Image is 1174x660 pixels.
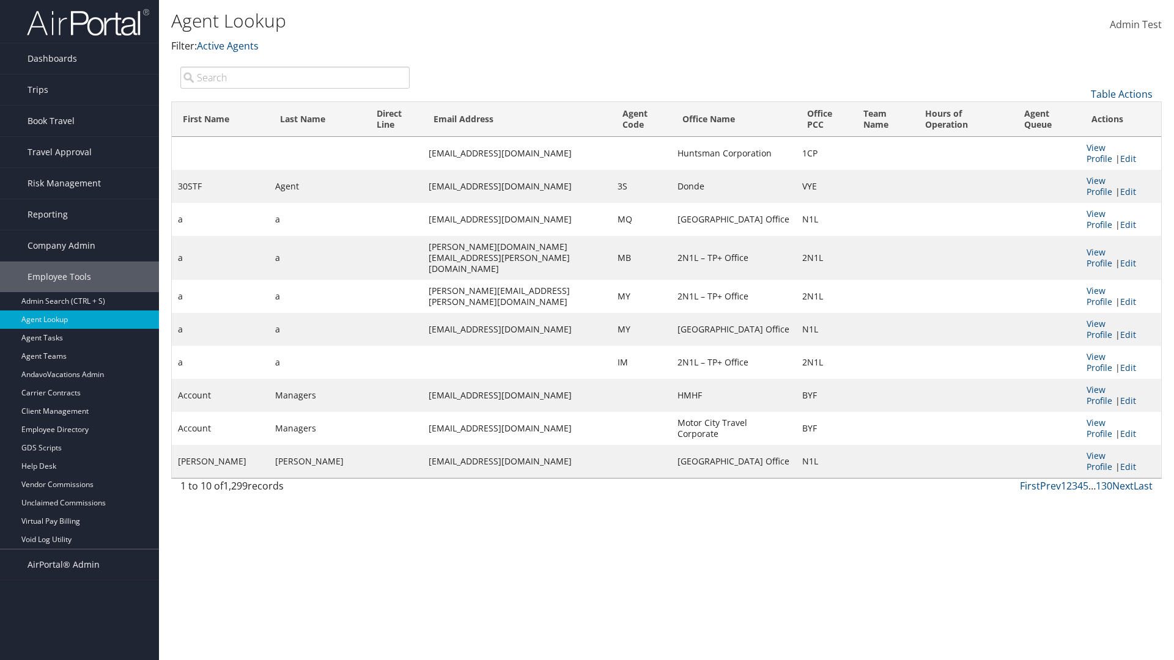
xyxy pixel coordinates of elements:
[423,203,612,236] td: [EMAIL_ADDRESS][DOMAIN_NAME]
[28,106,75,136] span: Book Travel
[423,170,612,203] td: [EMAIL_ADDRESS][DOMAIN_NAME]
[1112,479,1134,493] a: Next
[1087,351,1112,373] a: View Profile
[269,236,366,280] td: a
[28,168,101,199] span: Risk Management
[1087,285,1112,307] a: View Profile
[1087,318,1112,340] a: View Profile
[172,236,269,280] td: a
[172,170,269,203] td: 30STF
[1080,280,1161,313] td: |
[28,43,77,74] span: Dashboards
[796,236,852,280] td: 2N1L
[1080,236,1161,280] td: |
[269,280,366,313] td: a
[1020,479,1040,493] a: First
[671,102,796,137] th: Office Name: activate to sort column ascending
[1087,175,1112,197] a: View Profile
[1096,479,1112,493] a: 130
[671,137,796,170] td: Huntsman Corporation
[796,445,852,478] td: N1L
[1120,296,1136,307] a: Edit
[671,445,796,478] td: [GEOGRAPHIC_DATA] Office
[366,102,422,137] th: Direct Line: activate to sort column ascending
[671,313,796,346] td: [GEOGRAPHIC_DATA] Office
[171,8,832,34] h1: Agent Lookup
[1110,18,1162,31] span: Admin Test
[180,67,410,89] input: Search
[1120,329,1136,340] a: Edit
[423,412,612,445] td: [EMAIL_ADDRESS][DOMAIN_NAME]
[172,412,269,445] td: Account
[1013,102,1080,137] th: Agent Queue: activate to sort column ascending
[1080,412,1161,445] td: |
[1091,87,1153,101] a: Table Actions
[172,280,269,313] td: a
[671,236,796,280] td: 2N1L – TP+ Office
[269,346,366,379] td: a
[1077,479,1083,493] a: 4
[1087,450,1112,472] a: View Profile
[611,203,671,236] td: MQ
[611,280,671,313] td: MY
[172,445,269,478] td: [PERSON_NAME]
[1080,313,1161,346] td: |
[172,313,269,346] td: a
[1120,257,1136,269] a: Edit
[1080,203,1161,236] td: |
[1120,428,1136,439] a: Edit
[1087,417,1112,439] a: View Profile
[1088,479,1096,493] span: …
[423,445,612,478] td: [EMAIL_ADDRESS][DOMAIN_NAME]
[1072,479,1077,493] a: 3
[611,313,671,346] td: MY
[1120,186,1136,197] a: Edit
[1120,461,1136,472] a: Edit
[269,170,366,203] td: Agent
[223,479,248,493] span: 1,299
[1087,384,1112,406] a: View Profile
[1110,6,1162,44] a: Admin Test
[796,280,852,313] td: 2N1L
[611,170,671,203] td: 3S
[671,379,796,412] td: HMHF
[796,102,852,137] th: Office PCC: activate to sort column ascending
[1087,142,1112,164] a: View Profile
[671,412,796,445] td: Motor City Travel Corporate
[671,170,796,203] td: Donde
[27,8,149,37] img: airportal-logo.png
[1080,170,1161,203] td: |
[269,313,366,346] td: a
[1087,246,1112,269] a: View Profile
[180,479,410,499] div: 1 to 10 of records
[1080,346,1161,379] td: |
[914,102,1013,137] th: Hours of Operation: activate to sort column ascending
[197,39,259,53] a: Active Agents
[1134,479,1153,493] a: Last
[1120,153,1136,164] a: Edit
[423,379,612,412] td: [EMAIL_ADDRESS][DOMAIN_NAME]
[611,346,671,379] td: IM
[1080,445,1161,478] td: |
[1040,479,1061,493] a: Prev
[611,236,671,280] td: MB
[1120,362,1136,373] a: Edit
[796,137,852,170] td: 1CP
[28,262,91,292] span: Employee Tools
[796,412,852,445] td: BYF
[1083,479,1088,493] a: 5
[172,379,269,412] td: Account
[423,236,612,280] td: [PERSON_NAME][DOMAIN_NAME][EMAIL_ADDRESS][PERSON_NAME][DOMAIN_NAME]
[852,102,914,137] th: Team Name: activate to sort column ascending
[671,280,796,313] td: 2N1L – TP+ Office
[28,549,100,580] span: AirPortal® Admin
[1080,102,1161,137] th: Actions
[1087,208,1112,230] a: View Profile
[28,75,48,105] span: Trips
[1120,219,1136,230] a: Edit
[1120,395,1136,406] a: Edit
[796,203,852,236] td: N1L
[796,313,852,346] td: N1L
[1080,137,1161,170] td: |
[1066,479,1072,493] a: 2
